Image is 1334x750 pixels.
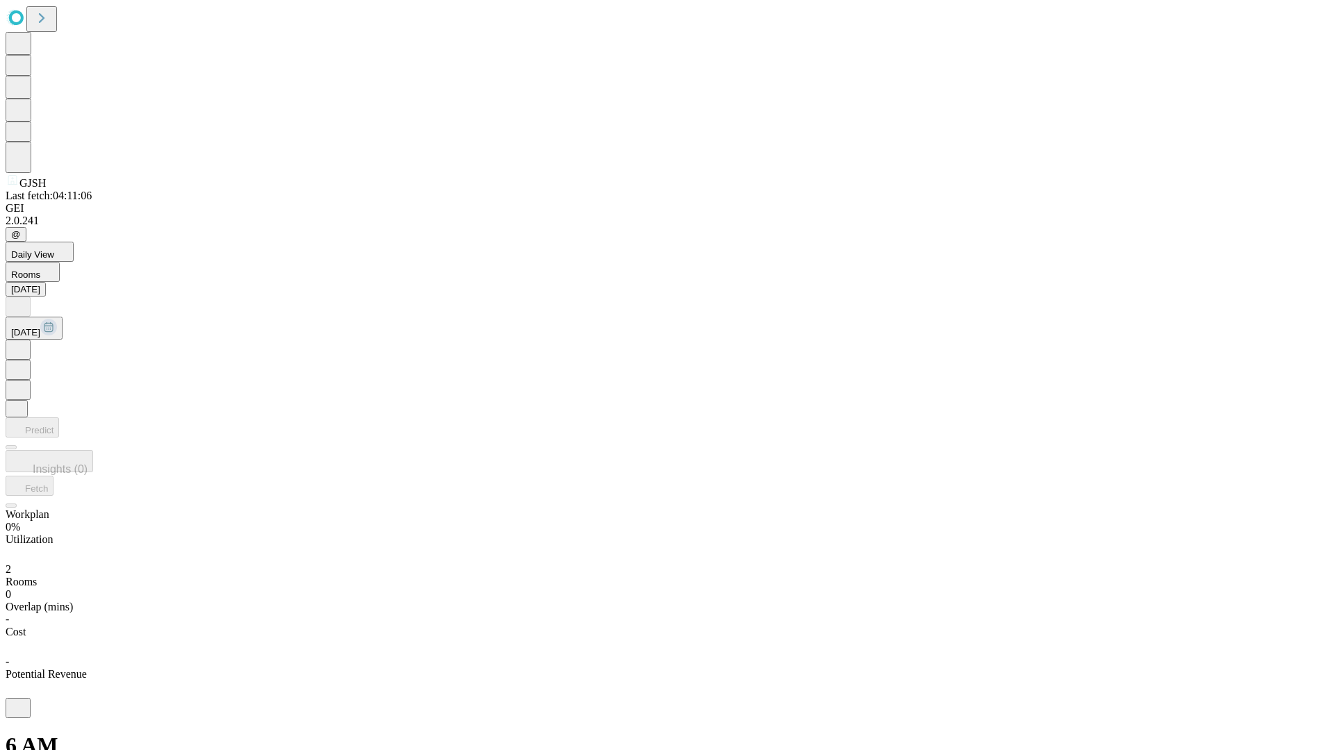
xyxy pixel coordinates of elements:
span: Rooms [11,269,40,280]
span: GJSH [19,177,46,189]
span: Cost [6,626,26,637]
button: Insights (0) [6,450,93,472]
span: @ [11,229,21,240]
span: Last fetch: 04:11:06 [6,190,92,201]
div: GEI [6,202,1328,215]
span: [DATE] [11,327,40,337]
button: @ [6,227,26,242]
span: 0% [6,521,20,533]
span: Workplan [6,508,49,520]
button: [DATE] [6,282,46,297]
button: Daily View [6,242,74,262]
span: Utilization [6,533,53,545]
span: Rooms [6,576,37,587]
button: Predict [6,417,59,437]
div: 2.0.241 [6,215,1328,227]
button: Rooms [6,262,60,282]
span: 0 [6,588,11,600]
span: Insights (0) [33,463,88,475]
span: - [6,656,9,667]
span: Daily View [11,249,54,260]
button: Fetch [6,476,53,496]
span: Overlap (mins) [6,601,73,612]
span: - [6,613,9,625]
span: 2 [6,563,11,575]
button: [DATE] [6,317,63,340]
span: Potential Revenue [6,668,87,680]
